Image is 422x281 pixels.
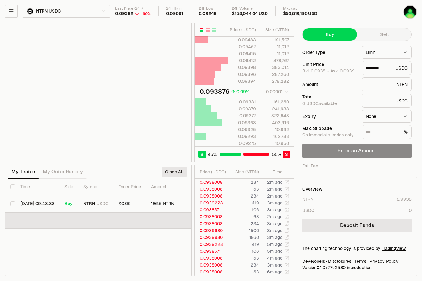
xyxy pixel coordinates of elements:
button: Close All [162,167,187,177]
div: 403,916 [261,119,289,126]
td: 0.0938008 [195,213,228,220]
a: Terms [354,258,366,264]
div: 0.09396 [228,71,256,77]
button: Show Buy and Sell Orders [199,27,204,32]
td: 63 [228,186,259,193]
td: 419 [228,199,259,206]
th: Time [15,179,59,195]
div: USDC [302,207,314,214]
span: 45 % [208,151,217,157]
div: 0.093876 [200,87,230,96]
div: Expiry [302,114,357,119]
span: NTRN [36,8,48,14]
td: 106 [228,248,259,255]
span: S [285,151,288,157]
div: 0.09392 [115,11,133,17]
td: 419 [228,241,259,248]
div: Size ( NTRN ) [233,169,259,175]
div: Overview [302,186,323,192]
td: 63 [228,255,259,262]
div: Est. Fee [302,163,318,169]
div: 0.09483 [228,37,256,43]
img: Ledger 1 Pass phrase [404,6,416,18]
th: Amount [146,179,193,195]
button: Buy [303,28,357,41]
td: 0.0938571 [195,206,228,213]
time: 3m ago [267,200,282,206]
div: Max. Slippage [302,126,357,130]
td: 63 [228,268,259,275]
div: 322,648 [261,113,289,119]
td: 0.0938008 [195,262,228,268]
div: Time [264,169,282,175]
img: NTRN Logo [27,8,33,14]
td: 106 [228,206,259,213]
div: 0.09325 [228,126,256,133]
div: Buy [64,201,73,207]
td: 0.0938571 [195,248,228,255]
div: 8.9938 [397,196,412,202]
time: 2m ago [267,193,282,199]
div: 24h High [166,6,183,11]
td: 63 [228,213,259,220]
button: 0.0939 [339,68,355,73]
div: 278,282 [261,78,289,84]
th: Symbol [78,179,114,195]
span: 0 USDC available [302,101,337,106]
div: 161,260 [261,99,289,105]
div: Price ( USDC ) [200,169,228,175]
time: 2m ago [267,186,282,192]
div: The charting technology is provided by [302,245,412,252]
div: 0.09249 [199,11,217,17]
div: % [362,125,412,139]
td: 234 [228,193,259,199]
div: 0.09394 [228,78,256,84]
button: Select all [10,184,15,189]
div: 0.09293 [228,133,256,140]
iframe: Financial Chart [5,23,191,162]
div: On immediate trades only [302,132,357,138]
div: Order Type [302,50,357,55]
div: 24h Volume [232,6,267,11]
time: [DATE] 09:43:38 [20,201,54,206]
td: 234 [228,220,259,227]
time: 3m ago [267,262,282,268]
td: 1860 [228,234,259,241]
div: 0.09% [236,88,249,95]
td: 0.0939228 [195,199,228,206]
div: 478,767 [261,57,289,64]
div: 10,892 [261,126,289,133]
div: $158,044.64 USD [232,11,267,17]
span: USDC [96,201,109,207]
td: 0.0938008 [195,268,228,275]
div: Total [302,95,357,99]
div: 241,938 [261,106,289,112]
div: 0.09467 [228,44,256,50]
div: USDC [362,61,412,75]
div: NTRN [362,77,412,91]
time: 6m ago [267,269,282,275]
div: Mkt cap [283,6,317,11]
td: 1500 [228,227,259,234]
button: 0.0938 [310,68,326,73]
span: 77e258096fa4e3c53258ee72bdc0e6f4f97b07b5 [328,265,346,270]
div: 287,260 [261,71,289,77]
div: 11,012 [261,50,289,57]
time: 3m ago [267,235,282,240]
a: Developers [302,258,325,264]
td: 0.0938008 [195,255,228,262]
time: 3m ago [267,228,282,233]
div: 0.09398 [228,64,256,71]
span: Ask [330,68,355,74]
time: 5m ago [267,248,282,254]
td: 0.0939980 [195,234,228,241]
button: Limit [362,46,412,59]
div: Limit Price [302,62,357,66]
a: Disclosures [328,258,351,264]
div: 186.5 NTRN [151,201,188,207]
div: 10,950 [261,140,289,146]
time: 2m ago [267,179,282,185]
div: Size ( NTRN ) [261,27,289,33]
button: Select row [10,201,15,206]
td: 0.0938008 [195,179,228,186]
